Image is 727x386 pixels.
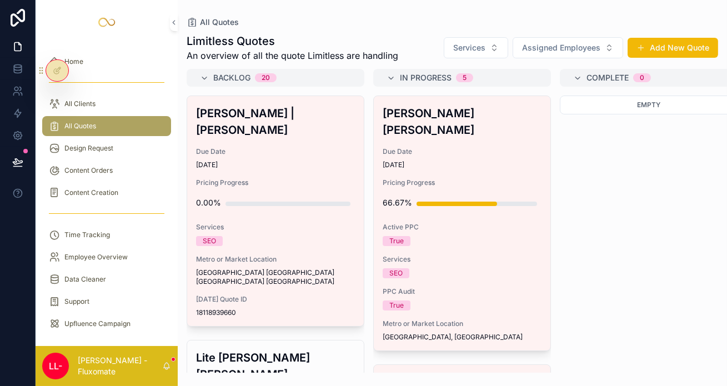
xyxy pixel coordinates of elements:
img: App logo [98,13,116,31]
p: [PERSON_NAME] - Fluxomate [78,355,162,377]
a: Content Orders [42,161,171,181]
span: Home [64,57,83,66]
span: Due Date [196,147,355,156]
span: Metro or Market Location [383,319,542,328]
span: Pricing Progress [196,178,355,187]
span: All Clients [64,99,96,108]
span: Content Creation [64,188,118,197]
a: Home [42,52,171,72]
div: 0 [640,73,644,82]
h1: Limitless Quotes [187,33,398,49]
span: All Quotes [64,122,96,131]
a: Employee Overview [42,247,171,267]
span: Support [64,297,89,306]
a: Support [42,292,171,312]
span: Design Request [64,144,113,153]
a: All Clients [42,94,171,114]
span: COMPLETE [586,72,629,83]
div: 20 [262,73,270,82]
a: Data Cleaner [42,269,171,289]
span: Empty [637,101,660,109]
h3: [PERSON_NAME] [PERSON_NAME] [383,105,542,138]
span: Employee Overview [64,253,128,262]
a: Design Request [42,138,171,158]
span: LL- [49,359,62,373]
div: scrollable content [36,44,178,346]
button: Select Button [513,37,623,58]
div: 5 [463,73,467,82]
span: 18118939660 [196,308,355,317]
span: [DATE] [196,161,355,169]
span: Data Cleaner [64,275,106,284]
span: Pricing Progress [383,178,542,187]
a: [PERSON_NAME] [PERSON_NAME]Due Date[DATE]Pricing Progress66.67%Active PPCTrueServicesSEOPPC Audit... [373,96,551,351]
span: [GEOGRAPHIC_DATA], [GEOGRAPHIC_DATA] [383,333,542,342]
a: All Quotes [42,116,171,136]
span: Time Tracking [64,230,110,239]
span: Services [196,223,355,232]
span: IN PROGRESS [400,72,452,83]
span: [DATE] Quote ID [196,295,355,304]
div: 0.00% [196,192,221,214]
div: SEO [389,268,403,278]
a: Content Creation [42,183,171,203]
span: Due Date [383,147,542,156]
span: Services [383,255,542,264]
span: Active PPC [383,223,542,232]
div: SEO [203,236,216,246]
span: Metro or Market Location [196,255,355,264]
div: 66.67% [383,192,412,214]
span: BACKLOG [213,72,250,83]
a: All Quotes [187,17,239,28]
button: Add New Quote [628,38,718,58]
div: True [389,236,404,246]
span: [GEOGRAPHIC_DATA] [GEOGRAPHIC_DATA] [GEOGRAPHIC_DATA] [GEOGRAPHIC_DATA] [196,268,355,286]
div: True [389,300,404,310]
span: PPC Audit [383,287,542,296]
span: Content Orders [64,166,113,175]
span: Services [453,42,485,53]
a: [PERSON_NAME] | [PERSON_NAME]Due Date[DATE]Pricing Progress0.00%ServicesSEOMetro or Market Locati... [187,96,364,327]
span: [DATE] [383,161,542,169]
span: Assigned Employees [522,42,600,53]
a: Time Tracking [42,225,171,245]
span: All Quotes [200,17,239,28]
button: Select Button [444,37,508,58]
h3: [PERSON_NAME] | [PERSON_NAME] [196,105,355,138]
span: An overview of all the quote Limitless are handling [187,49,398,62]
